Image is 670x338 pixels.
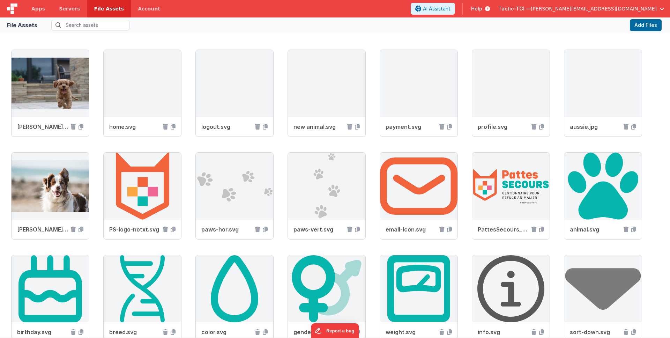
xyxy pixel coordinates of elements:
[386,225,437,234] span: email-icon.svg
[478,123,529,131] span: profile.svg
[201,225,252,234] span: paws-hor.svg
[17,123,68,131] span: mia-anderson-wxfZi8eYdEk-unsplash SMALL.jpg
[94,5,124,12] span: File Assets
[386,328,437,336] span: weight.svg
[478,328,529,336] span: info.svg
[293,328,344,336] span: gender.svg
[478,225,529,234] span: PattesSecours_horizontal 2024.svg
[31,5,45,12] span: Apps
[630,19,662,31] button: Add Files
[109,225,160,234] span: PS-logo-notxt.svg
[386,123,437,131] span: payment.svg
[311,323,359,338] iframe: Marker.io feedback button
[570,225,621,234] span: animal.svg
[51,20,129,30] input: Search assets
[109,123,160,131] span: home.svg
[293,225,344,234] span: paws-vert.svg
[201,328,252,336] span: color.svg
[17,225,68,234] span: pauline-loroy-U3aF7hgUSrk-unsplash.jpg
[201,123,252,131] span: logout.svg
[570,123,621,131] span: aussie.jpg
[411,3,455,15] button: AI Assistant
[498,5,531,12] span: Tactic-TGI —
[570,328,621,336] span: sort-down.svg
[293,123,344,131] span: new animal.svg
[7,21,37,29] div: File Assets
[109,328,160,336] span: breed.svg
[17,328,68,336] span: birthday.svg
[423,5,451,12] span: AI Assistant
[531,5,657,12] span: [PERSON_NAME][EMAIL_ADDRESS][DOMAIN_NAME]
[59,5,80,12] span: Servers
[471,5,482,12] span: Help
[498,5,664,12] button: Tactic-TGI — [PERSON_NAME][EMAIL_ADDRESS][DOMAIN_NAME]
